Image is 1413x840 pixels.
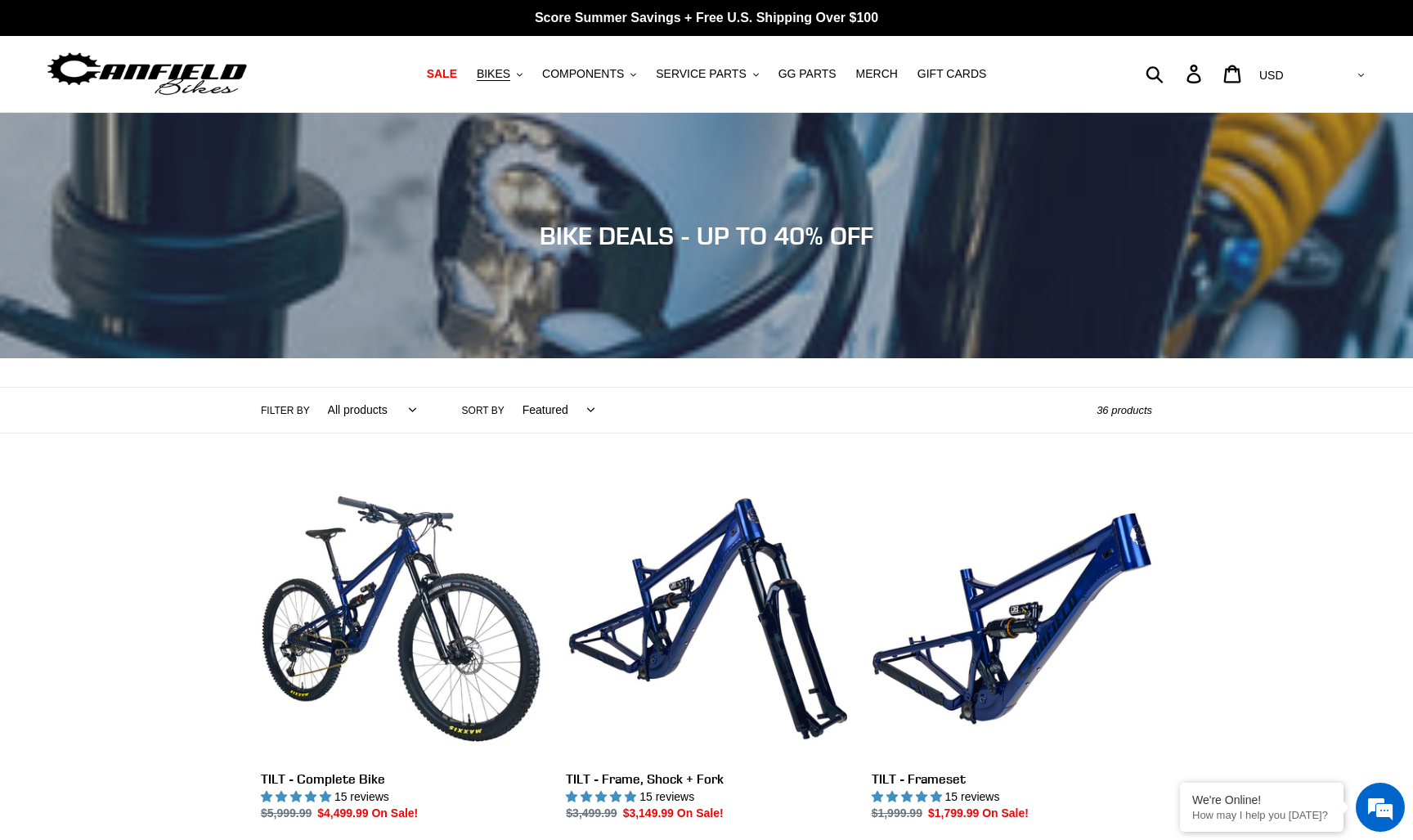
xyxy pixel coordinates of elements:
[1192,809,1331,821] p: How may I help you today?
[909,63,995,85] a: GIFT CARDS
[1097,404,1152,416] span: 36 products
[656,67,746,81] span: SERVICE PARTS
[540,221,873,250] span: BIKE DEALS - UP TO 40% OFF
[1155,56,1196,92] input: Search
[419,63,465,85] a: SALE
[648,63,766,85] button: SERVICE PARTS
[469,63,531,85] button: BIKES
[261,403,310,418] label: Filter by
[1192,793,1331,806] div: We're Online!
[770,63,845,85] a: GG PARTS
[534,63,644,85] button: COMPONENTS
[477,67,510,81] span: BIKES
[45,48,249,100] img: Canfield Bikes
[427,67,457,81] span: SALE
[848,63,906,85] a: MERCH
[778,67,837,81] span: GG PARTS
[542,67,624,81] span: COMPONENTS
[856,67,898,81] span: MERCH
[917,67,987,81] span: GIFT CARDS
[462,403,505,418] label: Sort by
